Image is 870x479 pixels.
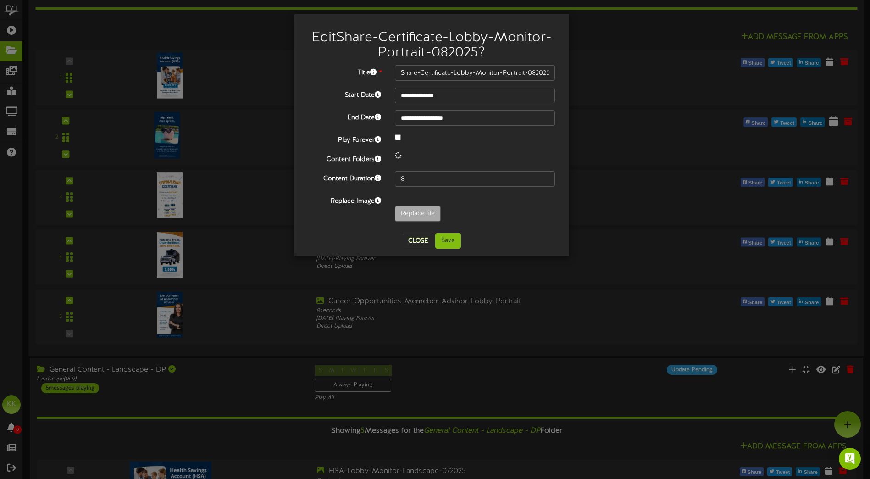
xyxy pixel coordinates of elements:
[301,152,388,164] label: Content Folders
[301,110,388,123] label: End Date
[395,171,555,187] input: 15
[435,233,461,249] button: Save
[301,65,388,78] label: Title
[308,30,555,61] h2: Edit Share-Certificate-Lobby-Monitor-Portrait-082025 ?
[301,88,388,100] label: Start Date
[839,448,861,470] div: Open Intercom Messenger
[403,234,433,248] button: Close
[301,194,388,206] label: Replace Image
[395,65,555,81] input: Title
[301,171,388,184] label: Content Duration
[301,133,388,145] label: Play Forever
